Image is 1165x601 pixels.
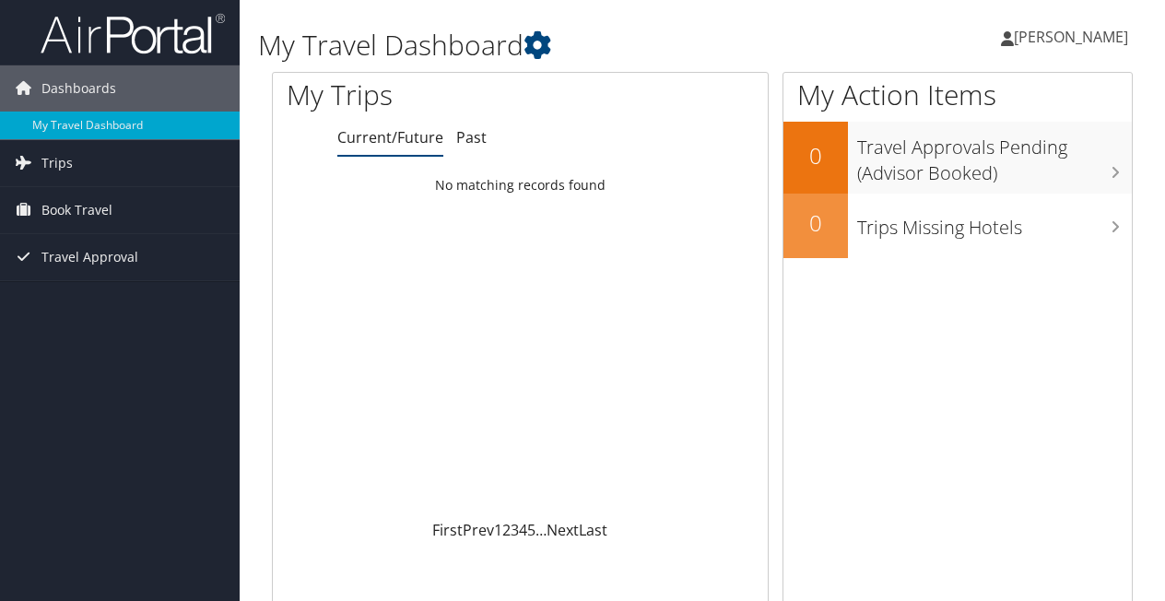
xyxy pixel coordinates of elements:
[783,122,1132,193] a: 0Travel Approvals Pending (Advisor Booked)
[519,520,527,540] a: 4
[41,234,138,280] span: Travel Approval
[41,187,112,233] span: Book Travel
[463,520,494,540] a: Prev
[502,520,511,540] a: 2
[547,520,579,540] a: Next
[432,520,463,540] a: First
[41,12,225,55] img: airportal-logo.png
[273,169,768,202] td: No matching records found
[494,520,502,540] a: 1
[337,127,443,147] a: Current/Future
[783,140,848,171] h2: 0
[1014,27,1128,47] span: [PERSON_NAME]
[783,207,848,239] h2: 0
[456,127,487,147] a: Past
[857,125,1132,186] h3: Travel Approvals Pending (Advisor Booked)
[1001,9,1147,65] a: [PERSON_NAME]
[579,520,607,540] a: Last
[258,26,851,65] h1: My Travel Dashboard
[41,65,116,112] span: Dashboards
[783,76,1132,114] h1: My Action Items
[41,140,73,186] span: Trips
[287,76,547,114] h1: My Trips
[527,520,535,540] a: 5
[511,520,519,540] a: 3
[857,206,1132,241] h3: Trips Missing Hotels
[783,194,1132,258] a: 0Trips Missing Hotels
[535,520,547,540] span: …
